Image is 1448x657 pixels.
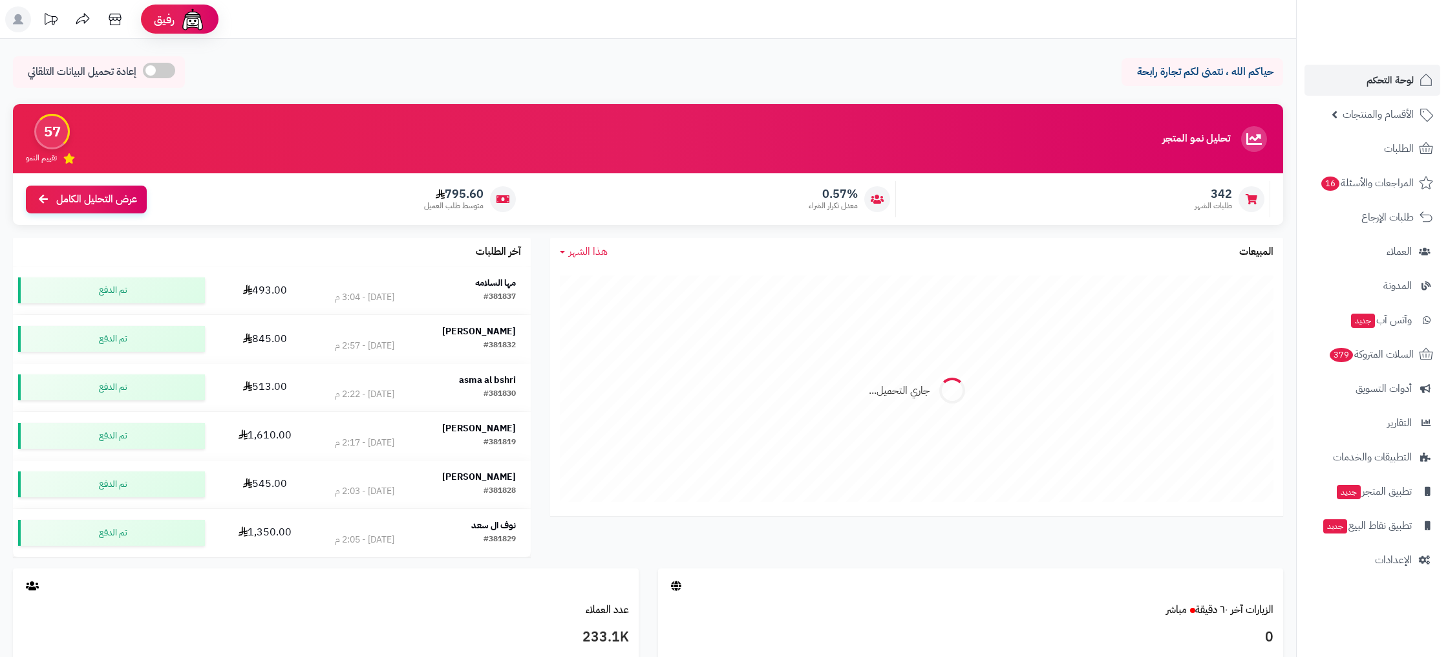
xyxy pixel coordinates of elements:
[210,266,320,314] td: 493.00
[335,485,394,498] div: [DATE] - 2:03 م
[210,315,320,363] td: 845.00
[26,186,147,213] a: عرض التحليل الكامل
[56,192,137,207] span: عرض التحليل الكامل
[335,339,394,352] div: [DATE] - 2:57 م
[1304,202,1440,233] a: طلبات الإرجاع
[809,200,858,211] span: معدل تكرار الشراء
[28,65,136,80] span: إعادة تحميل البيانات التلقائي
[424,200,484,211] span: متوسط طلب العميل
[1383,277,1412,295] span: المدونة
[210,412,320,460] td: 1,610.00
[442,470,516,484] strong: [PERSON_NAME]
[18,520,205,546] div: تم الدفع
[18,326,205,352] div: تم الدفع
[18,471,205,497] div: تم الدفع
[1239,246,1273,258] h3: المبيعات
[1328,345,1414,363] span: السلات المتروكة
[18,277,205,303] div: تم الدفع
[1387,242,1412,261] span: العملاء
[1304,305,1440,336] a: وآتس آبجديد
[569,244,608,259] span: هذا الشهر
[484,339,516,352] div: #381832
[26,153,57,164] span: تقييم النمو
[424,187,484,201] span: 795.60
[1304,65,1440,96] a: لوحة التحكم
[1131,65,1273,80] p: حياكم الله ، نتمنى لكم تجارة رابحة
[34,6,67,36] a: تحديثات المنصة
[475,276,516,290] strong: مها السلامه
[180,6,206,32] img: ai-face.png
[154,12,175,27] span: رفيق
[1321,177,1339,191] span: 16
[210,509,320,557] td: 1,350.00
[1323,519,1347,533] span: جديد
[1330,348,1353,362] span: 379
[1360,36,1436,63] img: logo-2.png
[335,533,394,546] div: [DATE] - 2:05 م
[1304,476,1440,507] a: تطبيق المتجرجديد
[484,291,516,304] div: #381837
[459,373,516,387] strong: asma al bshri
[1304,510,1440,541] a: تطبيق نقاط البيعجديد
[1304,270,1440,301] a: المدونة
[484,485,516,498] div: #381828
[1195,200,1232,211] span: طلبات الشهر
[484,388,516,401] div: #381830
[1304,167,1440,199] a: المراجعات والأسئلة16
[1387,414,1412,432] span: التقارير
[1356,380,1412,398] span: أدوات التسويق
[1304,373,1440,404] a: أدوات التسويق
[442,422,516,435] strong: [PERSON_NAME]
[586,602,629,618] a: عدد العملاء
[335,388,394,401] div: [DATE] - 2:22 م
[1367,71,1414,89] span: لوحة التحكم
[1166,602,1187,618] small: مباشر
[1304,236,1440,267] a: العملاء
[442,325,516,338] strong: [PERSON_NAME]
[1304,407,1440,438] a: التقارير
[335,436,394,449] div: [DATE] - 2:17 م
[210,363,320,411] td: 513.00
[210,460,320,508] td: 545.00
[1304,442,1440,473] a: التطبيقات والخدمات
[1333,448,1412,466] span: التطبيقات والخدمات
[18,374,205,400] div: تم الدفع
[1304,133,1440,164] a: الطلبات
[1320,174,1414,192] span: المراجعات والأسئلة
[471,519,516,532] strong: نوف ال سعد
[484,436,516,449] div: #381819
[18,423,205,449] div: تم الدفع
[1350,311,1412,329] span: وآتس آب
[869,383,930,398] div: جاري التحميل...
[1322,517,1412,535] span: تطبيق نقاط البيع
[668,627,1274,649] h3: 0
[1195,187,1232,201] span: 342
[1336,482,1412,501] span: تطبيق المتجر
[1166,602,1273,618] a: الزيارات آخر ٦٠ دقيقةمباشر
[1337,485,1361,499] span: جديد
[1343,105,1414,124] span: الأقسام والمنتجات
[1351,314,1375,328] span: جديد
[476,246,521,258] h3: آخر الطلبات
[1162,133,1230,145] h3: تحليل نمو المتجر
[484,533,516,546] div: #381829
[560,244,608,259] a: هذا الشهر
[1361,208,1414,226] span: طلبات الإرجاع
[1375,551,1412,569] span: الإعدادات
[1304,544,1440,576] a: الإعدادات
[809,187,858,201] span: 0.57%
[1304,339,1440,370] a: السلات المتروكة379
[335,291,394,304] div: [DATE] - 3:04 م
[1384,140,1414,158] span: الطلبات
[23,627,629,649] h3: 233.1K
